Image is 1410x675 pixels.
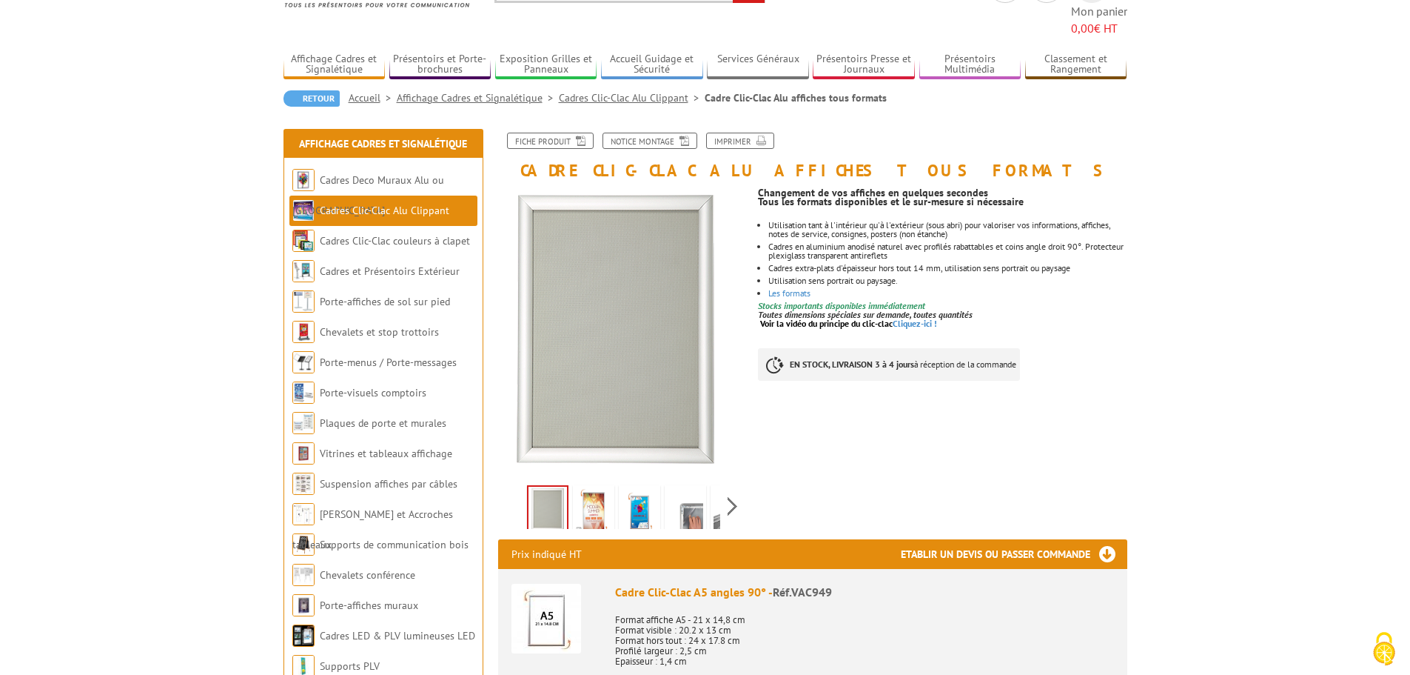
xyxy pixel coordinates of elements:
span: € HT [1071,20,1127,37]
a: Fiche produit [507,133,594,149]
img: Cookies (fenêtre modale) [1366,631,1403,668]
img: Cadre Clic-Clac A5 angles 90° [511,584,581,654]
a: Cadres Clic-Clac Alu Clippant [320,204,449,217]
a: Classement et Rangement [1025,53,1127,77]
a: Plaques de porte et murales [320,416,446,430]
img: Porte-menus / Porte-messages [292,351,315,373]
em: Toutes dimensions spéciales sur demande, toutes quantités [758,309,973,320]
img: Chevalets conférence [292,564,315,586]
a: Services Généraux [707,53,809,77]
a: Affichage Cadres et Signalétique [397,91,559,104]
a: Cadres et Présentoirs Extérieur [320,265,460,278]
a: Retour [283,90,340,107]
img: Cadres et Présentoirs Extérieur [292,260,315,282]
font: Stocks importants disponibles immédiatement [758,300,925,311]
a: Cadres Deco Muraux Alu ou [GEOGRAPHIC_DATA] [292,173,444,217]
img: cadres_aluminium_clic_clac_vac949_fleches.jpg [622,488,657,534]
img: Cimaises et Accroches tableaux [292,503,315,525]
a: Notice Montage [602,133,697,149]
a: Cadres Clic-Clac couleurs à clapet [320,234,470,247]
a: Accueil [349,91,397,104]
p: à réception de la commande [758,348,1020,381]
a: Imprimer [706,133,774,149]
p: Format affiche A5 - 21 x 14,8 cm Format visible : 20.2 x 13 cm Format hors tout : 24 x 17.8 cm Pr... [615,605,1114,667]
a: Porte-affiches de sol sur pied [320,295,450,308]
img: Plaques de porte et murales [292,412,315,434]
a: Accueil Guidage et Sécurité [601,53,703,77]
li: Cadre Clic-Clac Alu affiches tous formats [705,90,887,105]
a: Supports PLV [320,659,380,673]
a: Présentoirs Presse et Journaux [813,53,915,77]
a: [PERSON_NAME] et Accroches tableaux [292,508,453,551]
span: Voir la vidéo du principe du clic-clac [760,318,893,329]
img: affichage_lumineux_215534_17.jpg [714,488,749,534]
img: Cadres Clic-Clac couleurs à clapet [292,230,315,252]
a: Présentoirs et Porte-brochures [389,53,491,77]
a: Porte-visuels comptoirs [320,386,426,399]
img: Porte-affiches de sol sur pied [292,290,315,313]
a: Chevalets et stop trottoirs [320,325,439,339]
a: Cadres Clic-Clac Alu Clippant [559,91,705,104]
a: Suspension affiches par câbles [320,477,457,491]
span: 0,00 [1071,21,1094,36]
a: Porte-menus / Porte-messages [320,356,457,369]
a: Exposition Grilles et Panneaux [495,53,597,77]
p: Tous les formats disponibles et le sur-mesure si nécessaire [758,197,1127,206]
h3: Etablir un devis ou passer commande [901,539,1127,569]
span: Next [725,494,739,519]
span: Réf.VAC949 [773,585,832,599]
a: Affichage Cadres et Signalétique [299,137,467,150]
p: Prix indiqué HT [511,539,582,569]
a: Voir la vidéo du principe du clic-clacCliquez-ici ! [760,318,937,329]
a: Présentoirs Multimédia [919,53,1021,77]
a: Vitrines et tableaux affichage [320,447,452,460]
img: Chevalets et stop trottoirs [292,321,315,343]
img: Porte-affiches muraux [292,594,315,616]
p: Changement de vos affiches en quelques secondes [758,188,1127,197]
a: Les formats [768,287,810,299]
li: Cadres extra-plats d'épaisseur hors tout 14 mm, utilisation sens portrait ou paysage [768,264,1127,273]
img: affichage_lumineux_215534_image_anime.gif [528,487,567,533]
img: Cadres LED & PLV lumineuses LED [292,625,315,647]
a: Porte-affiches muraux [320,599,418,612]
li: Utilisation tant à l'intérieur qu'à l'extérieur (sous abri) pour valoriser vos informations, affi... [768,221,1127,239]
img: cadre_clic_clac_a5_angles90_vac949_950_951_952_953_955_956_959_960_957.jpg [668,488,703,534]
button: Cookies (fenêtre modale) [1358,625,1410,675]
strong: EN STOCK, LIVRAISON 3 à 4 jours [790,359,914,370]
span: Mon panier [1071,3,1127,37]
img: Suspension affiches par câbles [292,473,315,495]
img: affichage_lumineux_215534_1.gif [576,488,611,534]
li: Cadres en aluminium anodisé naturel avec profilés rabattables et coins angle droit 90°. Protecteu... [768,242,1127,260]
img: Cadres Deco Muraux Alu ou Bois [292,169,315,191]
a: Chevalets conférence [320,568,415,582]
img: Porte-visuels comptoirs [292,382,315,404]
a: Cadres LED & PLV lumineuses LED [320,629,475,642]
a: Supports de communication bois [320,538,469,551]
li: Utilisation sens portrait ou paysage. [768,276,1127,285]
img: Vitrines et tableaux affichage [292,442,315,465]
img: affichage_lumineux_215534_image_anime.gif [498,187,732,480]
a: Affichage Cadres et Signalétique [283,53,386,77]
div: Cadre Clic-Clac A5 angles 90° - [615,584,1114,601]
